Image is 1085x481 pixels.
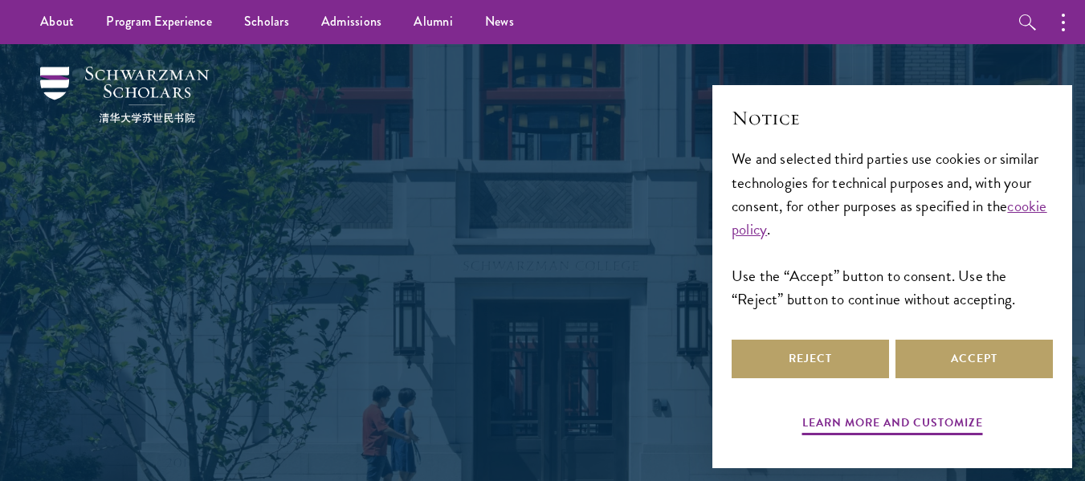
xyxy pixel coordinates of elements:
[732,340,889,378] button: Reject
[895,340,1053,378] button: Accept
[802,413,983,438] button: Learn more and customize
[732,147,1053,310] div: We and selected third parties use cookies or similar technologies for technical purposes and, wit...
[732,194,1047,241] a: cookie policy
[732,104,1053,132] h2: Notice
[40,67,209,123] img: Schwarzman Scholars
